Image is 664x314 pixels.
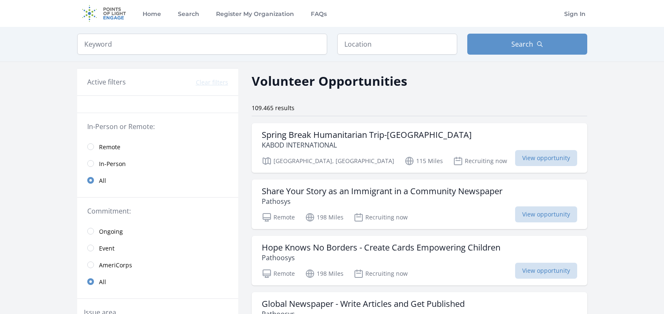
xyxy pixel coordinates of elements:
p: Recruiting now [453,156,507,166]
p: KABOD INTERNATIONAL [262,140,472,150]
legend: In-Person or Remote: [87,121,228,132]
span: Event [99,244,115,253]
a: Hope Knows No Borders - Create Cards Empowering Children Pathoosys Remote 198 Miles Recruiting no... [252,236,587,285]
button: Clear filters [196,78,228,87]
span: 109.465 results [252,104,294,112]
a: All [77,172,238,189]
input: Location [337,34,457,55]
p: Recruiting now [354,269,408,279]
p: Recruiting now [354,212,408,222]
p: Remote [262,212,295,222]
input: Keyword [77,34,327,55]
a: Spring Break Humanitarian Trip-[GEOGRAPHIC_DATA] KABOD INTERNATIONAL [GEOGRAPHIC_DATA], [GEOGRAPH... [252,123,587,173]
a: Event [77,240,238,256]
span: Remote [99,143,120,151]
span: Ongoing [99,227,123,236]
h3: Active filters [87,77,126,87]
h3: Share Your Story as an Immigrant in a Community Newspaper [262,186,503,196]
span: AmeriCorps [99,261,132,269]
p: Pathosys [262,196,503,206]
a: Remote [77,138,238,155]
span: View opportunity [515,206,577,222]
p: [GEOGRAPHIC_DATA], [GEOGRAPHIC_DATA] [262,156,394,166]
h3: Hope Knows No Borders - Create Cards Empowering Children [262,243,500,253]
span: All [99,278,106,286]
p: 198 Miles [305,269,344,279]
p: 198 Miles [305,212,344,222]
p: 115 Miles [404,156,443,166]
h2: Volunteer Opportunities [252,71,407,90]
button: Search [467,34,587,55]
span: In-Person [99,160,126,168]
a: AmeriCorps [77,256,238,273]
span: All [99,177,106,185]
span: Search [511,39,533,49]
a: All [77,273,238,290]
span: View opportunity [515,263,577,279]
h3: Global Newspaper - Write Articles and Get Published [262,299,465,309]
legend: Commitment: [87,206,228,216]
p: Remote [262,269,295,279]
a: Ongoing [77,223,238,240]
p: Pathoosys [262,253,500,263]
a: In-Person [77,155,238,172]
a: Share Your Story as an Immigrant in a Community Newspaper Pathosys Remote 198 Miles Recruiting no... [252,179,587,229]
h3: Spring Break Humanitarian Trip-[GEOGRAPHIC_DATA] [262,130,472,140]
span: View opportunity [515,150,577,166]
